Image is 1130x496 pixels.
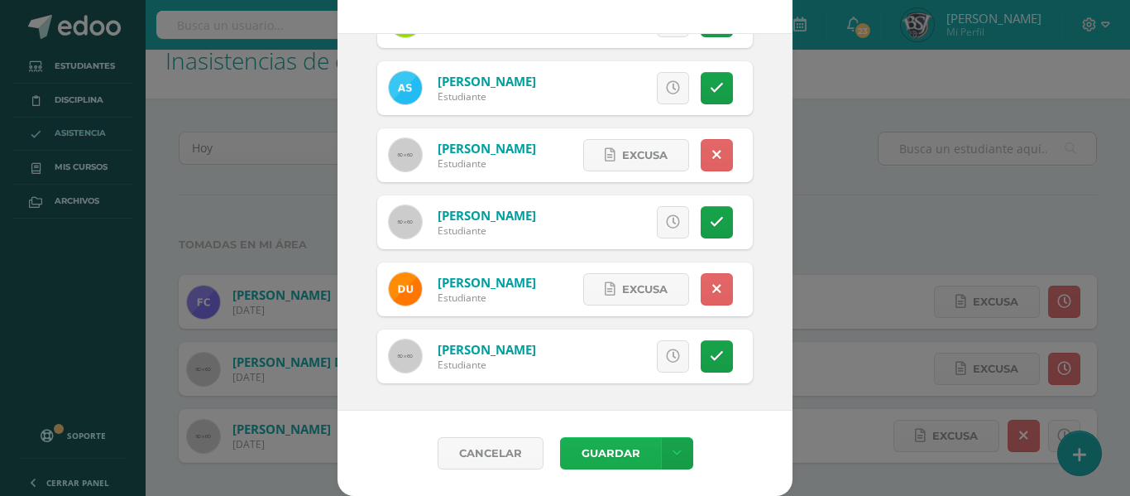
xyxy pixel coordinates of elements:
[622,274,668,305] span: Excusa
[438,157,536,171] div: Estudiante
[438,73,536,89] a: [PERSON_NAME]
[389,339,422,373] img: 60x60
[389,138,422,171] img: 60x60
[438,341,536,358] a: [PERSON_NAME]
[438,207,536,224] a: [PERSON_NAME]
[583,273,689,306] a: Excusa
[389,71,422,104] img: 61f29e6802e09e333b83c7c3b431673a.png
[583,139,689,171] a: Excusa
[438,140,536,157] a: [PERSON_NAME]
[438,224,536,238] div: Estudiante
[438,358,536,372] div: Estudiante
[438,274,536,291] a: [PERSON_NAME]
[438,89,536,104] div: Estudiante
[389,272,422,306] img: 5a27d97d7e45eb5b7870a5c093aedd6a.png
[560,437,661,470] button: Guardar
[438,291,536,305] div: Estudiante
[389,205,422,238] img: 60x60
[622,140,668,171] span: Excusa
[438,437,543,470] a: Cancelar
